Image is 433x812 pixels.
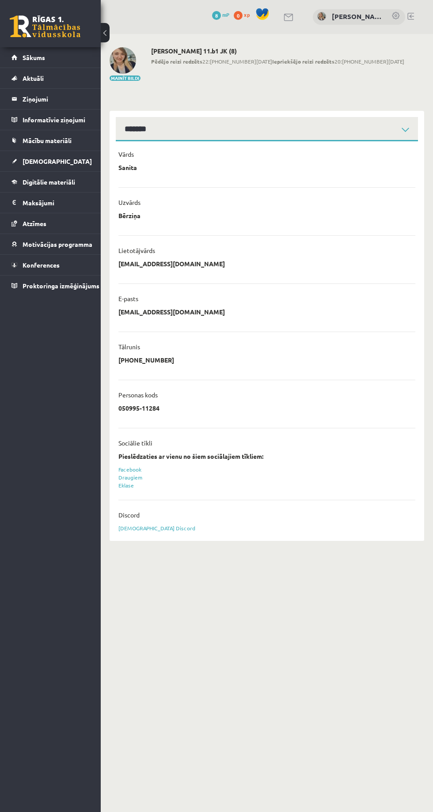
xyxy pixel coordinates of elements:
[118,246,155,254] p: Lietotājvārds
[118,163,137,171] p: Sanita
[23,219,46,227] span: Atzīmes
[118,482,134,489] a: Eklase
[11,193,90,213] a: Maksājumi
[118,474,143,481] a: Draugiem
[11,234,90,254] a: Motivācijas programma
[118,511,140,519] p: Discord
[317,12,326,21] img: Sanita Bērziņa
[23,193,90,213] legend: Maksājumi
[151,57,404,65] span: 22:[PHONE_NUMBER][DATE] 20:[PHONE_NUMBER][DATE]
[118,198,141,206] p: Uzvārds
[23,89,90,109] legend: Ziņojumi
[272,58,334,65] b: Iepriekšējo reizi redzēts
[118,211,141,219] p: Bērziņa
[212,11,221,20] span: 8
[118,356,174,364] p: [PHONE_NUMBER]
[23,282,99,290] span: Proktoringa izmēģinājums
[151,47,404,55] h2: [PERSON_NAME] 11.b1 JK (8)
[110,47,136,74] img: Sanita Bērziņa
[11,213,90,234] a: Atzīmes
[110,76,141,81] button: Mainīt bildi
[11,110,90,130] a: Informatīvie ziņojumi
[212,11,229,18] a: 8 mP
[10,15,80,38] a: Rīgas 1. Tālmācības vidusskola
[118,404,160,412] p: 050995-11284
[118,452,263,460] strong: Pieslēdzaties ar vienu no šiem sociālajiem tīkliem:
[23,74,44,82] span: Aktuāli
[234,11,243,20] span: 0
[118,466,141,473] a: Facebook
[23,178,75,186] span: Digitālie materiāli
[11,130,90,151] a: Mācību materiāli
[332,11,383,22] a: [PERSON_NAME]
[118,150,134,158] p: Vārds
[118,343,140,351] p: Tālrunis
[23,240,92,248] span: Motivācijas programma
[11,172,90,192] a: Digitālie materiāli
[118,525,195,532] a: [DEMOGRAPHIC_DATA] Discord
[118,439,152,447] p: Sociālie tīkli
[118,391,158,399] p: Personas kods
[11,47,90,68] a: Sākums
[151,58,202,65] b: Pēdējo reizi redzēts
[244,11,250,18] span: xp
[11,89,90,109] a: Ziņojumi
[23,53,45,61] span: Sākums
[23,110,90,130] legend: Informatīvie ziņojumi
[11,68,90,88] a: Aktuāli
[11,276,90,296] a: Proktoringa izmēģinājums
[23,157,92,165] span: [DEMOGRAPHIC_DATA]
[11,151,90,171] a: [DEMOGRAPHIC_DATA]
[118,295,138,302] p: E-pasts
[234,11,254,18] a: 0 xp
[23,136,72,144] span: Mācību materiāli
[118,308,225,316] p: [EMAIL_ADDRESS][DOMAIN_NAME]
[23,261,60,269] span: Konferences
[11,255,90,275] a: Konferences
[222,11,229,18] span: mP
[118,260,225,268] p: [EMAIL_ADDRESS][DOMAIN_NAME]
